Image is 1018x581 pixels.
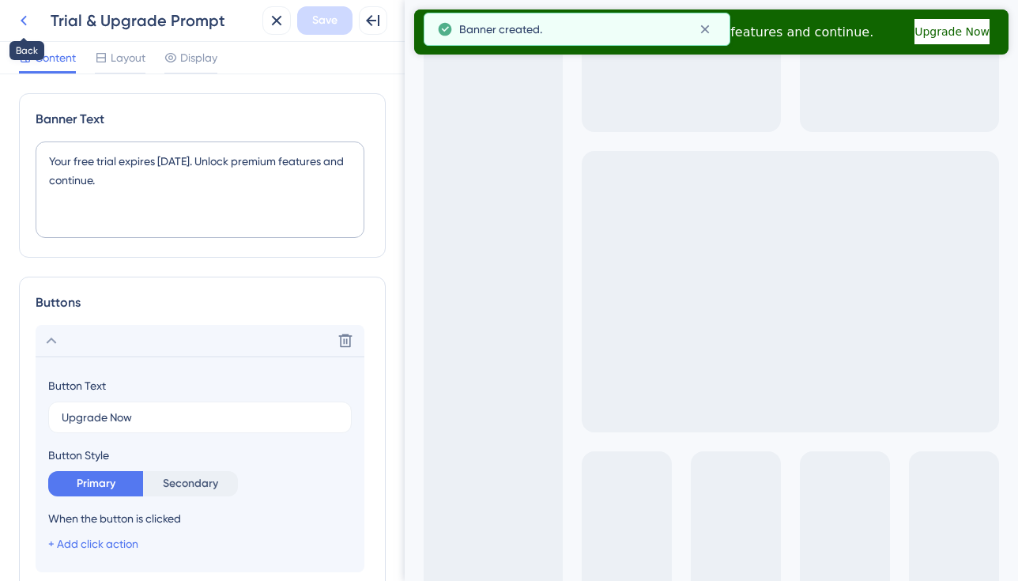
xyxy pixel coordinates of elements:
[19,15,459,30] span: Your free trial expires [DATE]. Unlock premium features and continue.
[48,376,106,395] div: Button Text
[48,446,352,465] div: Button Style
[111,48,145,67] span: Layout
[297,6,353,35] button: Save
[48,538,138,550] a: + Add click action
[312,11,337,30] span: Save
[143,471,238,496] button: Secondary
[180,48,217,67] span: Display
[36,141,364,238] textarea: Your free trial expires [DATE]. Unlock premium features and continue.
[9,9,604,55] iframe: UserGuiding Banner
[48,471,143,496] button: Primary
[62,409,338,426] input: Type the value
[459,20,542,39] span: Banner created.
[36,293,369,312] div: Buttons
[36,110,369,129] div: Banner Text
[35,48,76,67] span: Content
[48,509,352,528] div: When the button is clicked
[500,9,575,35] button: Upgrade Now
[51,9,256,32] div: Trial & Upgrade Prompt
